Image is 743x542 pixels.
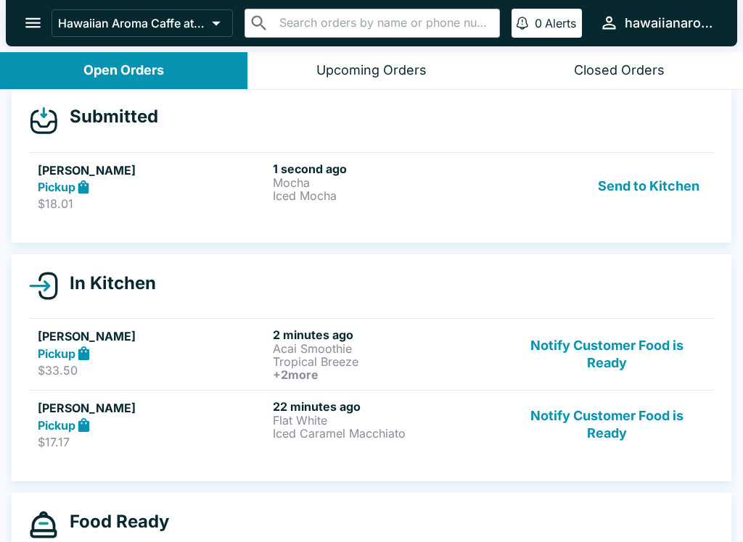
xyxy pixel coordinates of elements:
strong: Pickup [38,346,75,361]
div: hawaiianaromacaffeilikai [625,14,714,32]
h5: [PERSON_NAME] [38,162,267,179]
p: $18.01 [38,196,267,211]
p: 0 [535,16,542,30]
a: [PERSON_NAME]Pickup$33.502 minutes agoAcai SmoothieTropical Breeze+2moreNotify Customer Food is R... [29,318,714,390]
h4: Food Ready [58,511,169,533]
strong: Pickup [38,418,75,433]
div: Closed Orders [574,62,665,79]
h6: 22 minutes ago [273,399,502,414]
button: Notify Customer Food is Ready [509,399,705,449]
button: hawaiianaromacaffeilikai [594,7,720,38]
h6: 1 second ago [273,162,502,176]
div: Upcoming Orders [316,62,427,79]
p: Hawaiian Aroma Caffe at The [GEOGRAPHIC_DATA] [58,16,206,30]
input: Search orders by name or phone number [275,13,493,33]
h5: [PERSON_NAME] [38,399,267,417]
div: Open Orders [83,62,164,79]
h6: 2 minutes ago [273,328,502,342]
h4: Submitted [58,106,158,128]
button: Send to Kitchen [592,162,705,212]
button: Hawaiian Aroma Caffe at The [GEOGRAPHIC_DATA] [52,9,233,37]
p: Flat White [273,414,502,427]
p: Tropical Breeze [273,355,502,368]
a: [PERSON_NAME]Pickup$18.011 second agoMochaIced MochaSend to Kitchen [29,152,714,220]
p: Mocha [273,176,502,189]
p: $33.50 [38,363,267,378]
p: Alerts [545,16,576,30]
strong: Pickup [38,180,75,194]
h4: In Kitchen [58,272,156,294]
a: [PERSON_NAME]Pickup$17.1722 minutes agoFlat WhiteIced Caramel MacchiatoNotify Customer Food is Ready [29,390,714,458]
p: $17.17 [38,435,267,449]
p: Iced Caramel Macchiato [273,427,502,440]
h6: + 2 more [273,368,502,381]
p: Iced Mocha [273,189,502,202]
p: Acai Smoothie [273,342,502,355]
button: open drawer [15,4,52,41]
button: Notify Customer Food is Ready [509,328,705,381]
h5: [PERSON_NAME] [38,328,267,345]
